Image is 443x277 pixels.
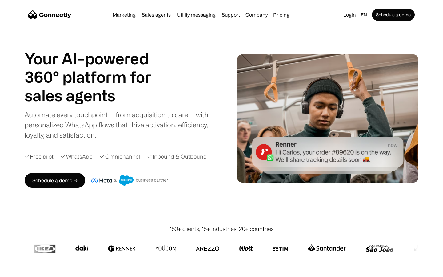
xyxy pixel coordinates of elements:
[12,266,37,275] ul: Language list
[147,152,207,161] div: ✓ Inbound & Outbound
[174,12,218,17] a: Utility messaging
[25,49,166,86] h1: Your AI-powered 360° platform for
[6,266,37,275] aside: Language selected: English
[25,110,218,140] div: Automate every touchpoint — from acquisition to care — with personalized WhatsApp flows that driv...
[25,152,54,161] div: ✓ Free pilot
[245,10,268,19] div: Company
[110,12,138,17] a: Marketing
[372,9,415,21] a: Schedule a demo
[139,12,173,17] a: Sales agents
[61,152,93,161] div: ✓ WhatsApp
[341,10,358,19] a: Login
[361,10,367,19] div: en
[25,86,166,105] h1: sales agents
[91,175,168,186] img: Meta and Salesforce business partner badge.
[271,12,292,17] a: Pricing
[170,225,274,233] div: 150+ clients, 15+ industries, 20+ countries
[100,152,140,161] div: ✓ Omnichannel
[25,173,85,188] a: Schedule a demo →
[219,12,242,17] a: Support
